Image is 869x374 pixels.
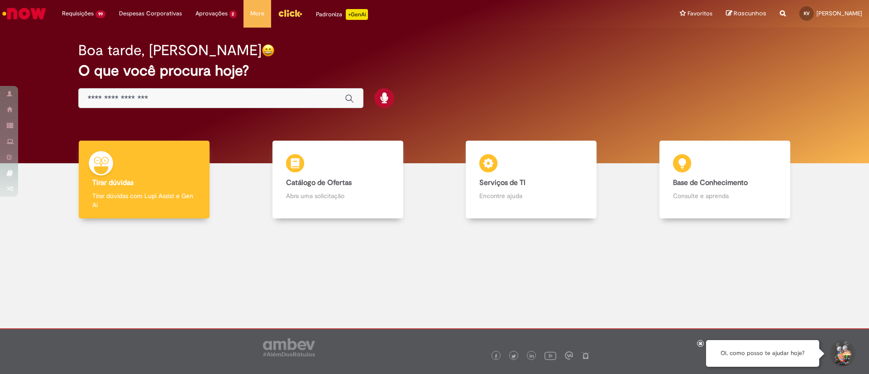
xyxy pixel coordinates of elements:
span: 2 [229,10,237,18]
a: Serviços de TI Encontre ajuda [434,141,628,219]
h2: Boa tarde, [PERSON_NAME] [78,43,262,58]
img: logo_footer_linkedin.png [530,354,534,359]
span: KV [804,10,810,16]
a: Rascunhos [726,9,766,18]
div: Oi, como posso te ajudar hoje? [706,340,819,367]
img: happy-face.png [262,44,275,57]
img: ServiceNow [1,5,48,23]
span: Requisições [62,9,94,18]
button: Iniciar Conversa de Suporte [828,340,855,367]
p: Encontre ajuda [479,191,583,200]
h2: O que você procura hoje? [78,63,791,79]
span: Rascunhos [734,9,766,18]
img: logo_footer_youtube.png [544,350,556,361]
span: More [250,9,264,18]
a: Base de Conhecimento Consulte e aprenda [628,141,822,219]
b: Serviços de TI [479,178,525,187]
img: logo_footer_facebook.png [494,354,498,359]
b: Base de Conhecimento [673,178,748,187]
img: logo_footer_twitter.png [511,354,516,359]
span: Despesas Corporativas [119,9,182,18]
span: Favoritos [688,9,712,18]
span: Aprovações [196,9,228,18]
img: logo_footer_ambev_rotulo_gray.png [263,338,315,356]
b: Tirar dúvidas [92,178,134,187]
span: [PERSON_NAME] [816,9,862,17]
p: Tirar dúvidas com Lupi Assist e Gen Ai [92,191,196,209]
img: click_logo_yellow_360x200.png [278,6,302,20]
a: Catálogo de Ofertas Abra uma solicitação [241,141,435,219]
b: Catálogo de Ofertas [286,178,352,187]
span: 99 [95,10,105,18]
p: Abra uma solicitação [286,191,390,200]
a: Tirar dúvidas Tirar dúvidas com Lupi Assist e Gen Ai [48,141,241,219]
div: Padroniza [316,9,368,20]
p: +GenAi [346,9,368,20]
img: logo_footer_naosei.png [582,351,590,360]
img: logo_footer_workplace.png [565,351,573,360]
p: Consulte e aprenda [673,191,777,200]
